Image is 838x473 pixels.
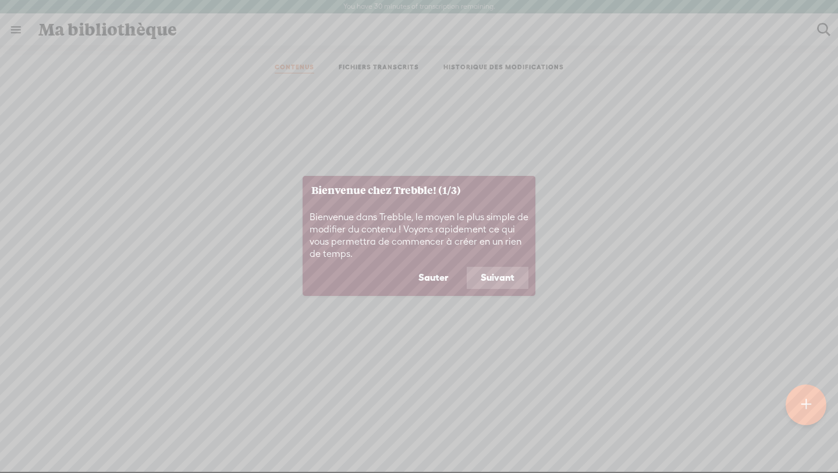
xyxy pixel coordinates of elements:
[311,183,461,197] font: Bienvenue chez Trebble! (1/3)
[404,267,462,290] button: Sauter
[467,267,528,290] button: Suivant
[481,273,514,283] font: Suivant
[310,211,528,259] font: Bienvenue dans Trebble, le moyen le plus simple de modifier du contenu ! Voyons rapidement ce qui...
[418,273,448,283] font: Sauter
